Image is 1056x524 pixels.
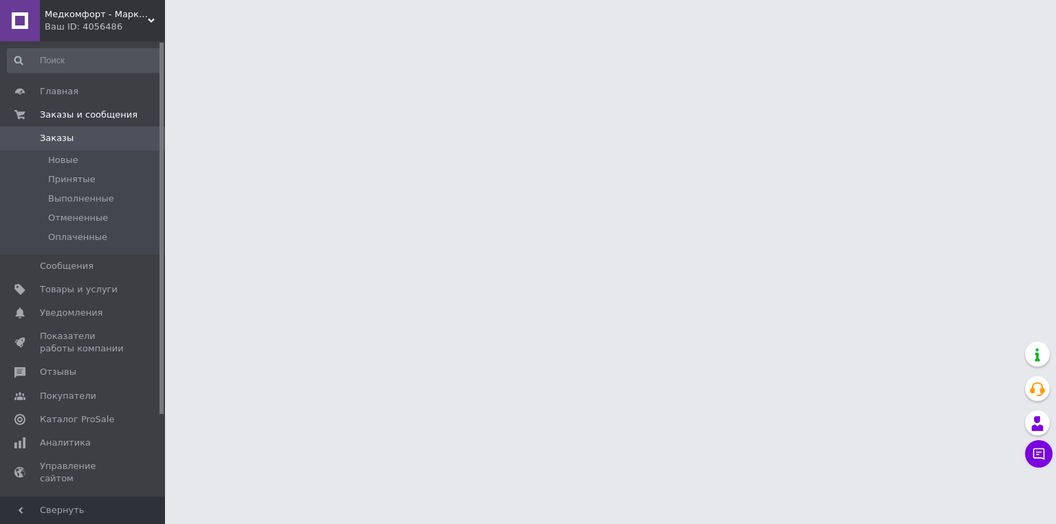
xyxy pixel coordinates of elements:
[40,460,127,485] span: Управление сайтом
[40,390,96,402] span: Покупатели
[48,154,78,166] span: Новые
[40,132,74,144] span: Заказы
[7,48,162,73] input: Поиск
[40,366,76,378] span: Отзывы
[40,260,93,272] span: Сообщения
[48,173,96,186] span: Принятые
[48,212,108,224] span: Отмененные
[48,193,114,205] span: Выполненные
[40,437,91,449] span: Аналитика
[40,85,78,98] span: Главная
[40,330,127,355] span: Показатели работы компании
[40,283,118,296] span: Товары и услуги
[40,413,114,426] span: Каталог ProSale
[45,21,165,33] div: Ваш ID: 4056486
[48,231,107,243] span: Оплаченные
[45,8,148,21] span: Медкомфорт - Маркет здоровья
[40,307,102,319] span: Уведомления
[1025,440,1053,468] button: Чат с покупателем
[40,109,137,121] span: Заказы и сообщения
